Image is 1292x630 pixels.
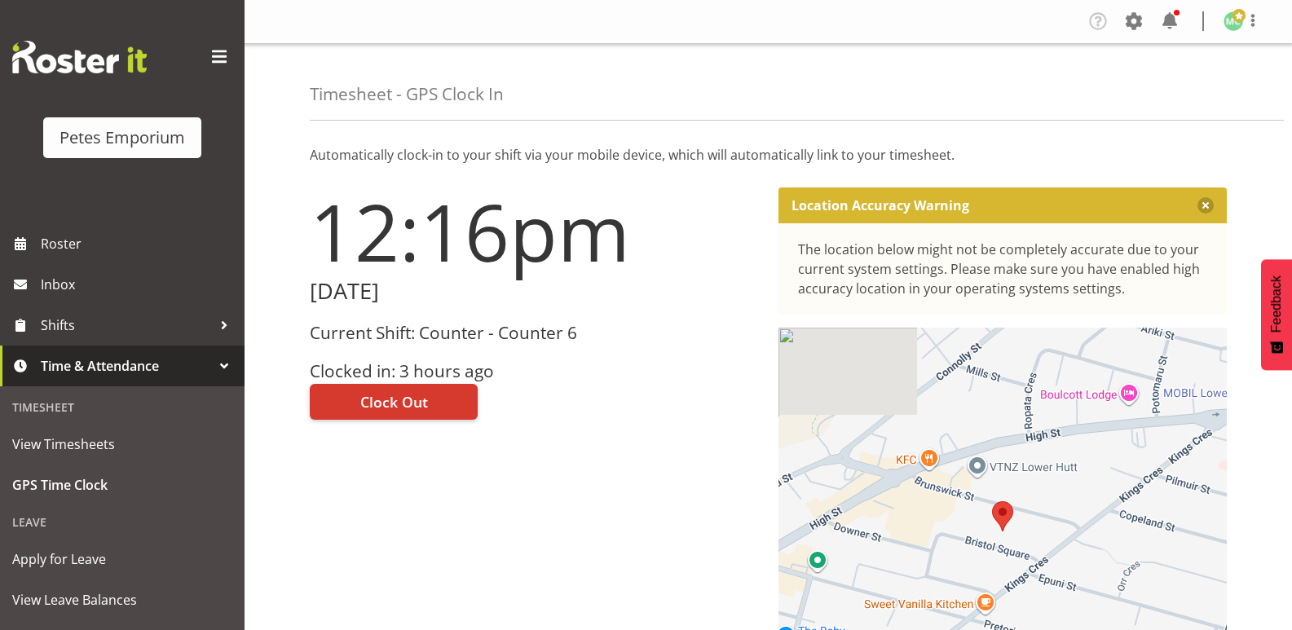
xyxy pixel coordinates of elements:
h3: Clocked in: 3 hours ago [310,362,759,381]
img: Rosterit website logo [12,41,147,73]
span: Clock Out [360,391,428,412]
h4: Timesheet - GPS Clock In [310,85,504,104]
img: melissa-cowen2635.jpg [1224,11,1243,31]
span: Feedback [1269,275,1284,333]
h1: 12:16pm [310,187,759,275]
a: View Leave Balances [4,579,240,620]
div: Leave [4,505,240,539]
span: View Timesheets [12,432,232,456]
span: View Leave Balances [12,588,232,612]
span: Inbox [41,272,236,297]
a: GPS Time Clock [4,465,240,505]
a: View Timesheets [4,424,240,465]
span: Shifts [41,313,212,337]
button: Close message [1197,197,1214,214]
span: Apply for Leave [12,547,232,571]
a: Apply for Leave [4,539,240,579]
p: Location Accuracy Warning [792,197,969,214]
button: Feedback - Show survey [1261,259,1292,370]
h3: Current Shift: Counter - Counter 6 [310,324,759,342]
button: Clock Out [310,384,478,420]
span: Roster [41,231,236,256]
span: GPS Time Clock [12,473,232,497]
div: Petes Emporium [60,126,185,150]
div: Timesheet [4,390,240,424]
h2: [DATE] [310,279,759,304]
div: The location below might not be completely accurate due to your current system settings. Please m... [798,240,1208,298]
span: Time & Attendance [41,354,212,378]
p: Automatically clock-in to your shift via your mobile device, which will automatically link to you... [310,145,1227,165]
